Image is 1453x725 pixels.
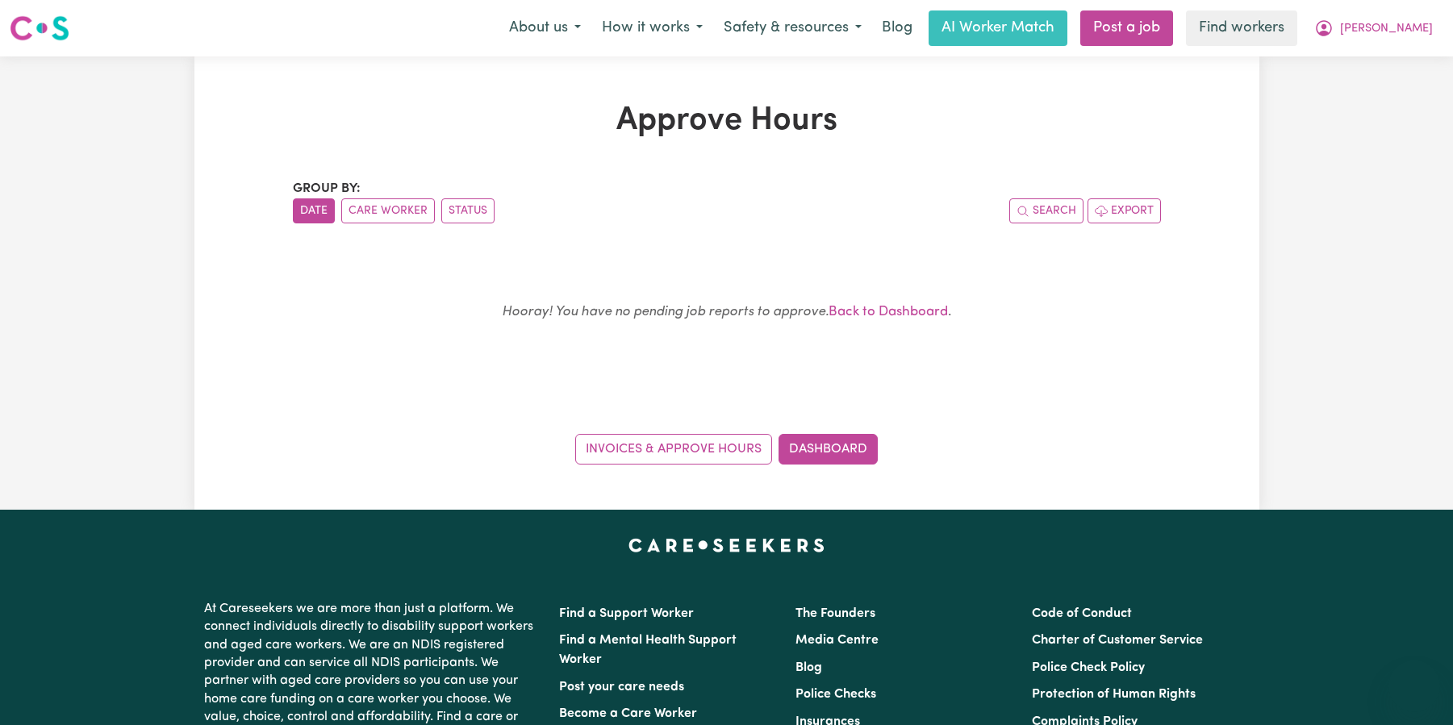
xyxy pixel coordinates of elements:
small: . [502,305,951,319]
em: Hooray! You have no pending job reports to approve. [502,305,829,319]
button: About us [499,11,591,45]
a: Dashboard [779,434,878,465]
a: Media Centre [795,634,879,647]
button: My Account [1304,11,1443,45]
a: Become a Care Worker [559,707,697,720]
span: Group by: [293,182,361,195]
a: Police Check Policy [1032,661,1145,674]
iframe: Button to launch messaging window [1388,660,1440,712]
a: Find a Mental Health Support Worker [559,634,737,666]
a: Blog [795,661,822,674]
a: The Founders [795,607,875,620]
a: Post a job [1080,10,1173,46]
a: AI Worker Match [929,10,1067,46]
a: Protection of Human Rights [1032,688,1196,701]
button: Search [1009,198,1083,223]
a: Blog [872,10,922,46]
a: Careseekers home page [628,539,825,552]
a: Back to Dashboard [829,305,948,319]
button: Safety & resources [713,11,872,45]
a: Police Checks [795,688,876,701]
a: Find workers [1186,10,1297,46]
a: Charter of Customer Service [1032,634,1203,647]
button: How it works [591,11,713,45]
h1: Approve Hours [293,102,1161,140]
button: sort invoices by care worker [341,198,435,223]
span: [PERSON_NAME] [1340,20,1433,38]
a: Post your care needs [559,681,684,694]
a: Careseekers logo [10,10,69,47]
a: Code of Conduct [1032,607,1132,620]
a: Find a Support Worker [559,607,694,620]
button: Export [1088,198,1161,223]
a: Invoices & Approve Hours [575,434,772,465]
button: sort invoices by paid status [441,198,495,223]
button: sort invoices by date [293,198,335,223]
img: Careseekers logo [10,14,69,43]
